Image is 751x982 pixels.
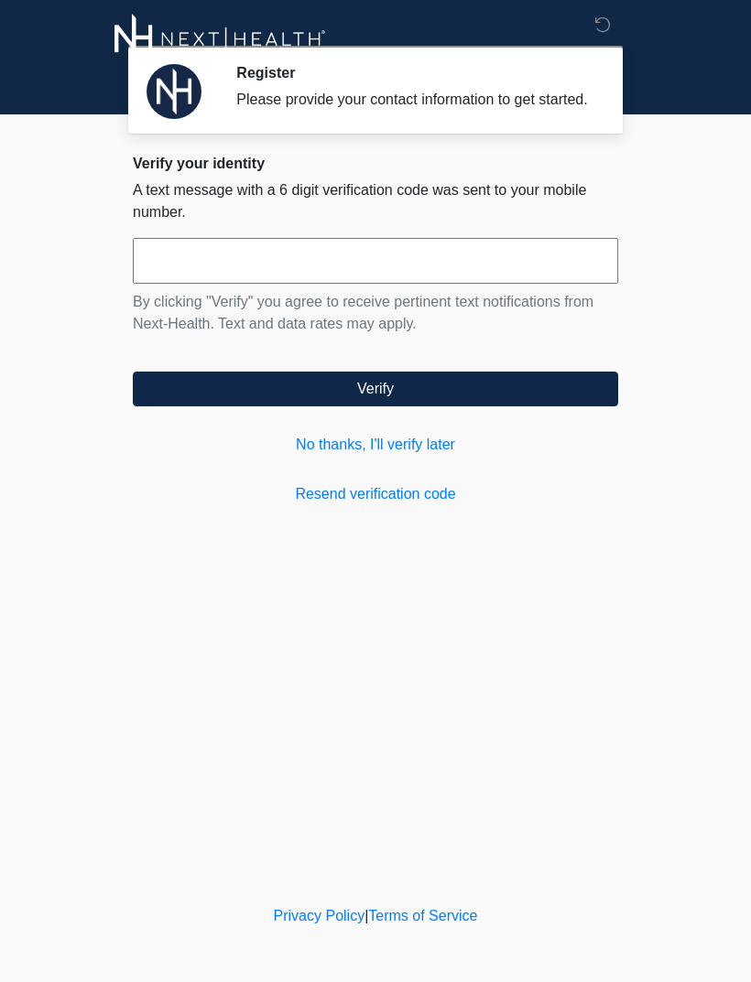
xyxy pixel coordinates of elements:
a: Resend verification code [133,483,618,505]
img: Agent Avatar [147,64,201,119]
div: Please provide your contact information to get started. [236,89,591,111]
a: | [365,908,368,923]
button: Verify [133,372,618,406]
a: Privacy Policy [274,908,365,923]
img: Next-Health Logo [114,14,326,64]
a: Terms of Service [368,908,477,923]
p: By clicking "Verify" you agree to receive pertinent text notifications from Next-Health. Text and... [133,291,618,335]
p: A text message with a 6 digit verification code was sent to your mobile number. [133,179,618,223]
h2: Verify your identity [133,155,618,172]
a: No thanks, I'll verify later [133,434,618,456]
